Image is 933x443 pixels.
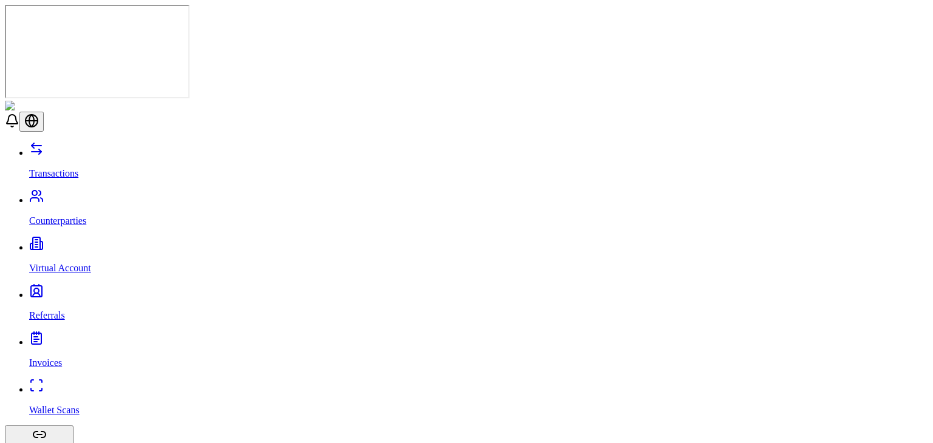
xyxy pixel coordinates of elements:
a: Counterparties [29,195,928,226]
p: Referrals [29,310,928,321]
p: Counterparties [29,215,928,226]
p: Wallet Scans [29,405,928,416]
a: Wallet Scans [29,384,928,416]
a: Invoices [29,337,928,368]
a: Transactions [29,147,928,179]
p: Invoices [29,357,928,368]
p: Virtual Account [29,263,928,274]
img: ShieldPay Logo [5,101,77,112]
a: Referrals [29,289,928,321]
a: Virtual Account [29,242,928,274]
p: Transactions [29,168,928,179]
